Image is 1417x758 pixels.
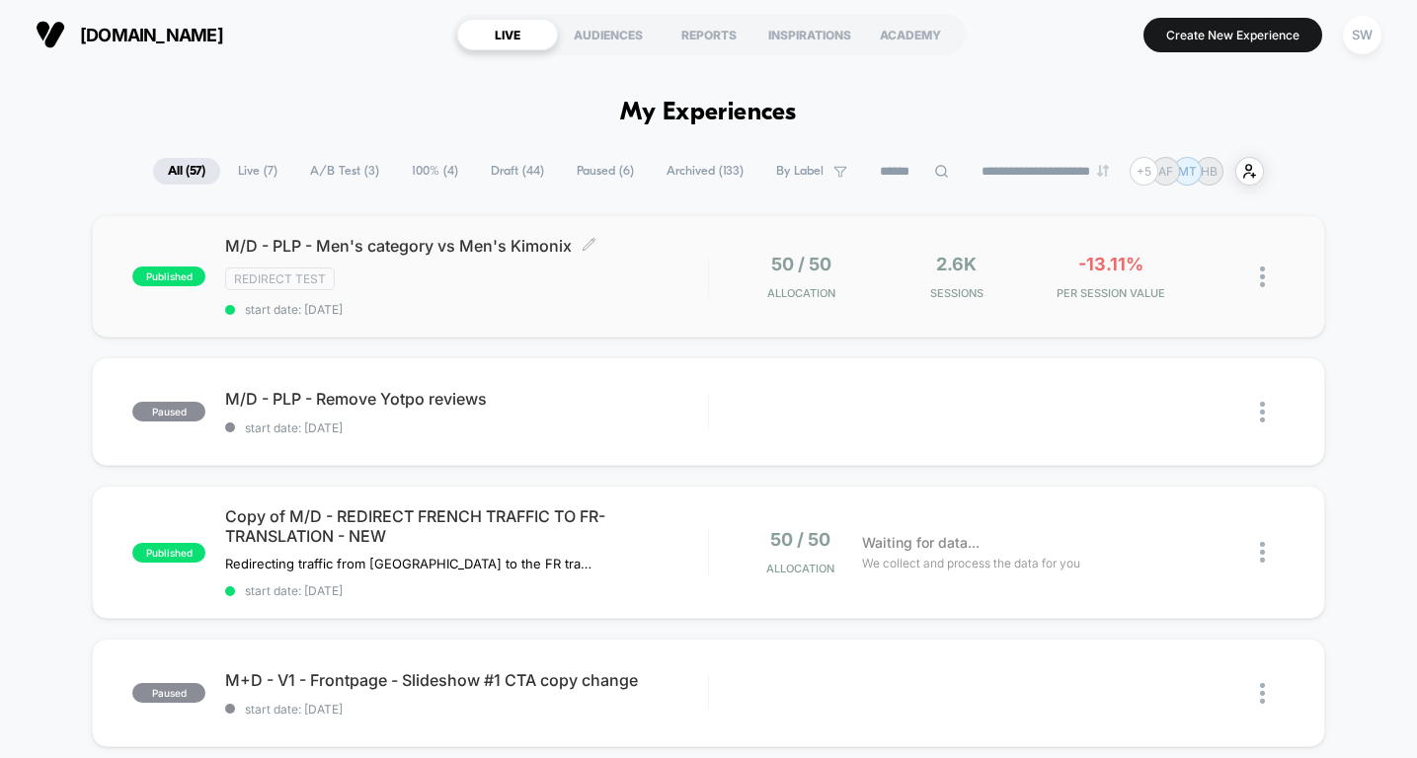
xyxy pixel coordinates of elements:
div: ACADEMY [860,19,961,50]
span: M/D - PLP - Men's category vs Men's Kimonix [225,236,707,256]
p: HB [1201,164,1218,179]
span: published [132,266,205,286]
div: REPORTS [659,19,759,50]
span: start date: [DATE] [225,420,707,435]
button: Create New Experience [1143,18,1322,52]
span: Copy of M/D - REDIRECT FRENCH TRAFFIC TO FR-TRANSLATION - NEW [225,506,707,546]
span: paused [132,402,205,421]
span: M/D - PLP - Remove Yotpo reviews [225,389,707,409]
div: LIVE [457,19,558,50]
button: [DOMAIN_NAME] [30,19,229,50]
span: 50 / 50 [770,529,830,550]
span: Paused ( 6 ) [562,158,649,185]
span: Allocation [766,562,834,575]
div: INSPIRATIONS [759,19,860,50]
span: A/B Test ( 3 ) [295,158,394,185]
span: All ( 57 ) [153,158,220,185]
span: start date: [DATE] [225,583,707,598]
span: 50 / 50 [771,254,831,274]
span: Draft ( 44 ) [476,158,559,185]
span: By Label [776,164,824,179]
span: We collect and process the data for you [862,554,1080,572]
span: 100% ( 4 ) [397,158,473,185]
div: SW [1343,16,1381,54]
p: MT [1178,164,1197,179]
span: [DOMAIN_NAME] [80,25,223,45]
span: Live ( 7 ) [223,158,292,185]
p: AF [1158,164,1173,179]
span: Sessions [884,286,1029,300]
div: + 5 [1130,157,1158,186]
span: Waiting for data... [862,532,980,554]
span: 2.6k [936,254,977,274]
span: Redirect Test [225,267,335,290]
span: M+D - V1 - Frontpage - Slideshow #1 CTA copy change [225,670,707,690]
span: Redirecting traffic from [GEOGRAPHIC_DATA] to the FR translation of the website. [225,556,591,571]
span: start date: [DATE] [225,702,707,717]
span: paused [132,683,205,703]
img: close [1260,542,1265,563]
span: Allocation [767,286,835,300]
span: Archived ( 133 ) [652,158,758,185]
img: close [1260,266,1265,287]
img: close [1260,683,1265,704]
img: Visually logo [36,20,65,49]
div: AUDIENCES [558,19,659,50]
button: SW [1337,15,1387,55]
img: end [1097,165,1109,177]
span: start date: [DATE] [225,302,707,317]
h1: My Experiences [620,99,797,127]
span: published [132,543,205,563]
span: PER SESSION VALUE [1039,286,1184,300]
span: -13.11% [1078,254,1143,274]
img: close [1260,402,1265,422]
